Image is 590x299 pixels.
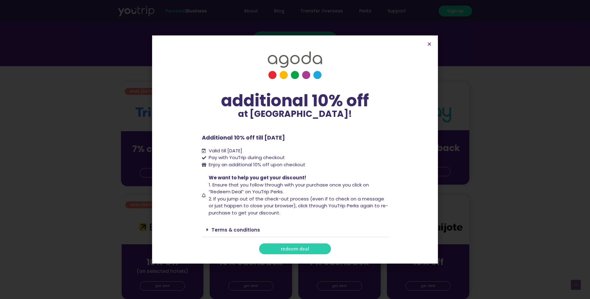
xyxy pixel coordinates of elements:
div: Terms & conditions [202,223,388,237]
a: Close [427,42,432,46]
span: 1. Ensure that you follow through with your purchase once you click on “Redeem Deal” on YouTrip P... [209,182,369,195]
span: Pay with YouTrip during checkout [207,154,285,161]
a: redeem deal [259,243,331,254]
span: Enjoy an additional 10% off upon checkout [209,161,305,168]
div: additional 10% off [202,92,388,110]
p: Additional 10% off till [DATE] [202,133,388,142]
span: redeem deal [281,246,309,251]
p: at [GEOGRAPHIC_DATA]! [202,110,388,118]
span: 2. If you jump out of the check-out process (even if to check on a message or just happen to clos... [209,195,388,216]
a: Terms & conditions [211,227,260,233]
span: Valid till [DATE] [207,147,242,154]
span: We want to help you get your discount! [209,174,306,181]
